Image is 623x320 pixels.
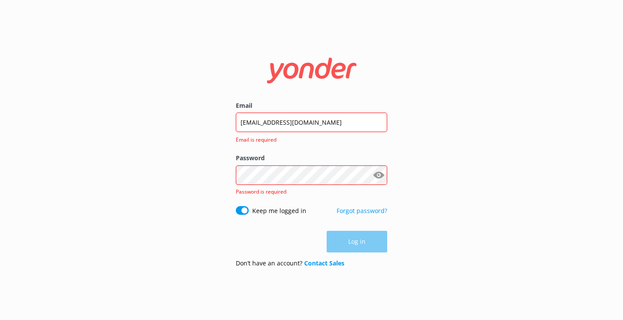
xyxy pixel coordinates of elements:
[370,166,387,184] button: Show password
[236,113,387,132] input: user@emailaddress.com
[236,136,382,144] span: Email is required
[236,153,387,163] label: Password
[252,206,306,216] label: Keep me logged in
[236,259,344,268] p: Don’t have an account?
[236,188,286,195] span: Password is required
[304,259,344,267] a: Contact Sales
[236,101,387,110] label: Email
[337,207,387,215] a: Forgot password?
